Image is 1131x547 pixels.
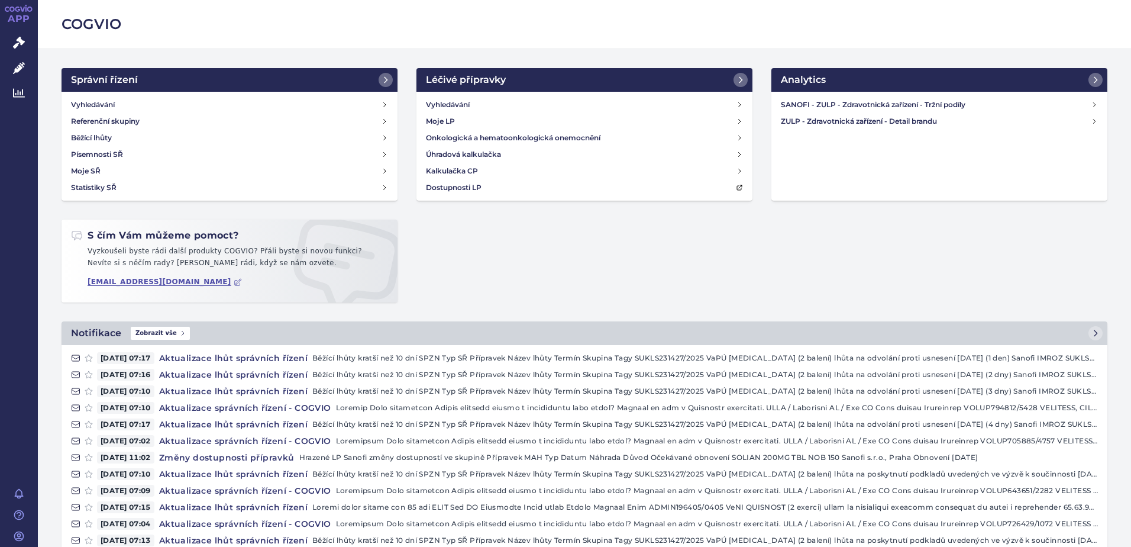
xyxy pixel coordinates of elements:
[66,146,393,163] a: Písemnosti SŘ
[312,352,1098,364] p: Běžící lhůty kratší než 10 dní SPZN Typ SŘ Přípravek Název lhůty Termín Skupina Tagy SUKLS231427/...
[71,132,112,144] h4: Běžící lhůty
[421,130,748,146] a: Onkologická a hematoonkologická onemocnění
[88,278,242,287] a: [EMAIL_ADDRESS][DOMAIN_NAME]
[97,518,154,530] span: [DATE] 07:04
[312,419,1098,430] p: Běžící lhůty kratší než 10 dní SPZN Typ SŘ Přípravek Název lhůty Termín Skupina Tagy SUKLS231427/...
[66,179,393,196] a: Statistiky SŘ
[97,352,154,364] span: [DATE] 07:17
[97,468,154,480] span: [DATE] 07:10
[62,321,1107,345] a: NotifikaceZobrazit vše
[66,113,393,130] a: Referenční skupiny
[97,402,154,414] span: [DATE] 07:10
[97,385,154,397] span: [DATE] 07:10
[312,385,1098,397] p: Běžící lhůty kratší než 10 dní SPZN Typ SŘ Přípravek Název lhůty Termín Skupina Tagy SUKLS231427/...
[71,99,115,111] h4: Vyhledávání
[336,402,1098,414] p: Loremip Dolo sitametcon Adipis elitsedd eiusmo t incididuntu labo etdol? Magnaal en adm v Quisnos...
[62,14,1107,34] h2: COGVIO
[426,165,478,177] h4: Kalkulačka CP
[426,149,501,160] h4: Úhradová kalkulačka
[426,115,455,127] h4: Moje LP
[97,452,154,464] span: [DATE] 11:02
[97,435,154,447] span: [DATE] 07:02
[71,182,117,194] h4: Statistiky SŘ
[426,132,600,144] h4: Onkologická a hematoonkologická onemocnění
[781,115,1091,127] h4: ZULP - Zdravotnická zařízení - Detail brandu
[154,485,336,497] h4: Aktualizace správních řízení - COGVIO
[776,96,1103,113] a: SANOFI - ZULP - Zdravotnická zařízení - Tržní podíly
[299,452,1098,464] p: Hrazené LP Sanofi změny dostupností ve skupině Přípravek MAH Typ Datum Náhrada Důvod Očekávané ob...
[71,246,388,273] p: Vyzkoušeli byste rádi další produkty COGVIO? Přáli byste si novou funkci? Nevíte si s něčím rady?...
[421,146,748,163] a: Úhradová kalkulačka
[312,369,1098,381] p: Běžící lhůty kratší než 10 dní SPZN Typ SŘ Přípravek Název lhůty Termín Skupina Tagy SUKLS231427/...
[421,163,748,179] a: Kalkulačka CP
[426,73,506,87] h2: Léčivé přípravky
[154,419,312,430] h4: Aktualizace lhůt správních řízení
[154,535,312,546] h4: Aktualizace lhůt správních řízení
[71,229,239,242] h2: S čím Vám můžeme pomoct?
[154,402,336,414] h4: Aktualizace správních řízení - COGVIO
[97,501,154,513] span: [DATE] 07:15
[336,518,1098,530] p: Loremipsum Dolo sitametcon Adipis elitsedd eiusmo t incididuntu labo etdol? Magnaal en adm v Quis...
[421,113,748,130] a: Moje LP
[154,369,312,381] h4: Aktualizace lhůt správních řízení
[426,99,470,111] h4: Vyhledávání
[71,73,138,87] h2: Správní řízení
[62,68,398,92] a: Správní řízení
[781,99,1091,111] h4: SANOFI - ZULP - Zdravotnická zařízení - Tržní podíly
[781,73,826,87] h2: Analytics
[776,113,1103,130] a: ZULP - Zdravotnická zařízení - Detail brandu
[66,163,393,179] a: Moje SŘ
[421,96,748,113] a: Vyhledávání
[154,435,336,447] h4: Aktualizace správních řízení - COGVIO
[131,327,190,340] span: Zobrazit vše
[154,501,312,513] h4: Aktualizace lhůt správních řízení
[336,485,1098,497] p: Loremipsum Dolo sitametcon Adipis elitsedd eiusmo t incididuntu labo etdol? Magnaal en adm v Quis...
[154,385,312,397] h4: Aktualizace lhůt správních řízení
[97,535,154,546] span: [DATE] 07:13
[154,352,312,364] h4: Aktualizace lhůt správních řízení
[312,535,1098,546] p: Běžící lhůty kratší než 10 dní SPZN Typ SŘ Přípravek Název lhůty Termín Skupina Tagy SUKLS231427/...
[421,179,748,196] a: Dostupnosti LP
[71,165,101,177] h4: Moje SŘ
[154,468,312,480] h4: Aktualizace lhůt správních řízení
[312,501,1098,513] p: Loremi dolor sitame con 85 adi ELIT Sed DO Eiusmodte Incid utlab Etdolo Magnaal Enim ADMIN196405/...
[97,369,154,381] span: [DATE] 07:16
[97,485,154,497] span: [DATE] 07:09
[97,419,154,430] span: [DATE] 07:17
[71,115,140,127] h4: Referenční skupiny
[771,68,1107,92] a: Analytics
[336,435,1098,447] p: Loremipsum Dolo sitametcon Adipis elitsedd eiusmo t incididuntu labo etdol? Magnaal en adm v Quis...
[416,68,752,92] a: Léčivé přípravky
[154,518,336,530] h4: Aktualizace správních řízení - COGVIO
[154,452,299,464] h4: Změny dostupnosti přípravků
[312,468,1098,480] p: Běžící lhůty kratší než 10 dní SPZN Typ SŘ Přípravek Název lhůty Termín Skupina Tagy SUKLS231427/...
[66,96,393,113] a: Vyhledávání
[71,326,121,340] h2: Notifikace
[71,149,123,160] h4: Písemnosti SŘ
[66,130,393,146] a: Běžící lhůty
[426,182,482,194] h4: Dostupnosti LP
